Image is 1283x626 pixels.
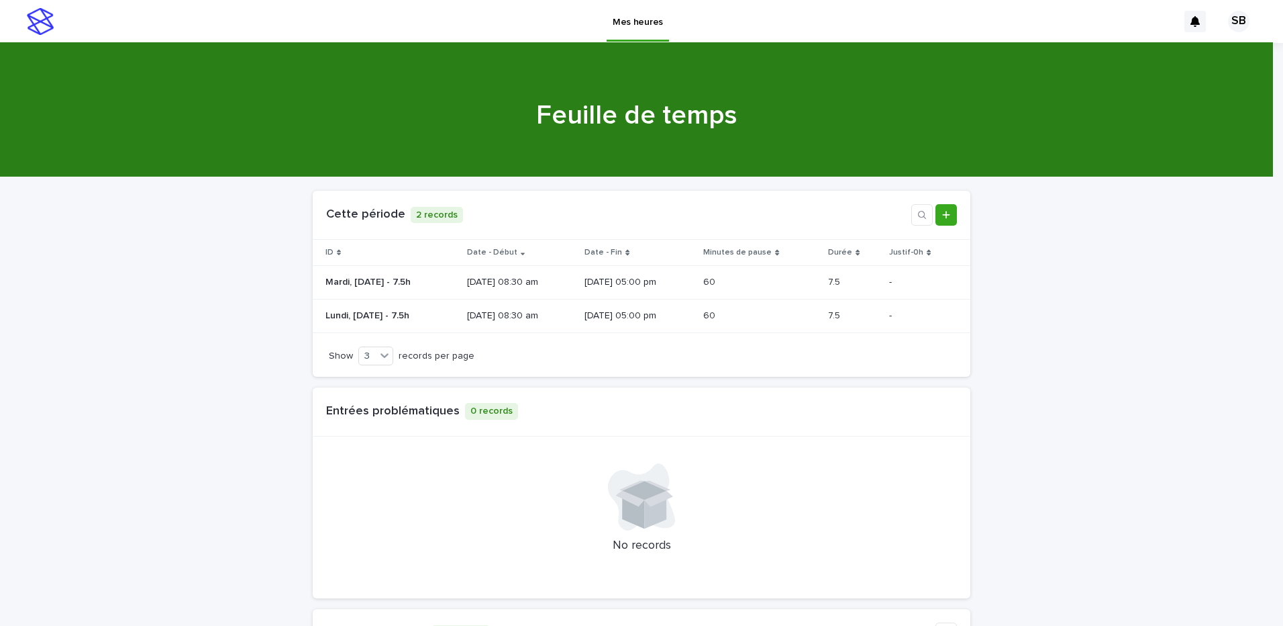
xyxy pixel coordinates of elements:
tr: Mardi, [DATE] - 7.5hMardi, [DATE] - 7.5h [DATE] 08:30 am[DATE] 05:00 pm6060 7.57.5 - [313,266,970,300]
p: 60 [703,274,718,288]
p: [DATE] 05:00 pm [584,277,692,288]
div: SB [1228,11,1249,32]
p: - [889,310,958,322]
h1: Cette période [326,208,405,222]
p: - [889,277,958,288]
p: [DATE] 08:30 am [467,277,574,288]
p: records per page [399,351,474,362]
p: [DATE] 05:00 pm [584,310,692,322]
p: ID [325,245,333,260]
p: Lundi, [DATE] - 7.5h [325,308,412,322]
h1: Feuille de temps [308,99,966,132]
tr: Lundi, [DATE] - 7.5hLundi, [DATE] - 7.5h [DATE] 08:30 am[DATE] 05:00 pm6060 7.57.5 - [313,300,970,333]
p: 7.5 [828,308,843,322]
div: 3 [359,349,376,363]
p: Minutes de pause [703,245,772,260]
h1: Entrées problématiques [326,404,460,419]
p: Durée [828,245,852,260]
p: Justif-0h [889,245,923,260]
p: 2 records [411,207,463,224]
img: stacker-logo-s-only.png [27,8,54,35]
p: 7.5 [828,274,843,288]
p: 0 records [465,403,518,420]
p: Date - Fin [584,245,622,260]
p: 60 [703,308,718,322]
p: Date - Début [467,245,517,260]
a: Add new record [935,204,957,226]
p: [DATE] 08:30 am [467,310,574,322]
p: No records [313,539,970,553]
p: Show [329,351,353,362]
p: Mardi, [DATE] - 7.5h [325,274,413,288]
